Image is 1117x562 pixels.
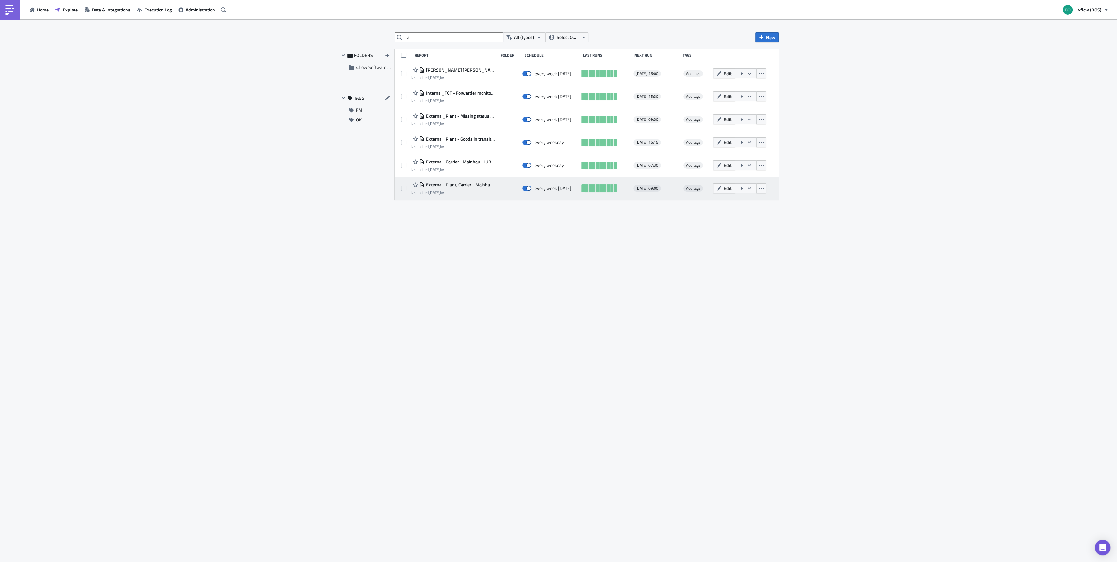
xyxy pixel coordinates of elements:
[724,116,732,123] span: Edit
[424,182,495,188] span: External_Plant, Carrier - Mainhaul_HUB_DE - IRA - PU Friday
[683,93,703,100] span: Add tags
[429,97,440,104] time: 2025-05-21T11:59:33Z
[766,34,775,41] span: New
[411,190,495,195] div: last edited by
[713,160,735,170] button: Edit
[713,91,735,101] button: Edit
[535,185,571,191] div: every week on Tuesday
[686,162,700,168] span: Add tags
[429,189,440,196] time: 2025-06-24T07:52:56Z
[686,185,700,191] span: Add tags
[5,5,15,15] img: PushMetrics
[713,68,735,78] button: Edit
[411,75,495,80] div: last edited by
[354,53,373,58] span: FOLDERS
[1095,540,1110,555] div: Open Intercom Messenger
[713,114,735,124] button: Edit
[683,70,703,77] span: Add tags
[354,95,364,101] span: TAGS
[683,53,710,58] div: Tags
[134,5,175,15] button: Execution Log
[686,139,700,145] span: Add tags
[724,139,732,146] span: Edit
[683,116,703,123] span: Add tags
[755,32,779,42] button: New
[514,34,534,41] span: All (types)
[683,139,703,146] span: Add tags
[583,53,631,58] div: Last Runs
[339,105,393,115] button: FM
[525,53,580,58] div: Schedule
[424,136,495,142] span: External_Plant - Goods in transit Seafreight - Oversea plants_IRA
[535,71,571,76] div: every week on Monday
[686,93,700,99] span: Add tags
[501,53,521,58] div: Folder
[356,64,397,71] span: 4flow Software KAM
[144,6,172,13] span: Execution Log
[429,75,440,81] time: 2025-08-04T06:40:01Z
[411,121,495,126] div: last edited by
[92,6,130,13] span: Data & Integrations
[535,140,564,145] div: every weekday
[634,53,679,58] div: Next Run
[535,162,564,168] div: every weekday
[636,71,658,76] span: [DATE] 16:00
[81,5,134,15] button: Data & Integrations
[63,6,78,13] span: Explore
[636,140,658,145] span: [DATE] 16:15
[636,163,658,168] span: [DATE] 07:30
[503,32,546,42] button: All (types)
[411,144,495,149] div: last edited by
[724,185,732,192] span: Edit
[636,94,658,99] span: [DATE] 15:30
[429,120,440,127] time: 2025-05-29T11:52:14Z
[713,137,735,147] button: Edit
[429,143,440,150] time: 2025-09-24T06:25:28Z
[724,162,732,169] span: Edit
[557,34,579,41] span: Select Owner
[424,67,495,73] span: Kühne Nagel container report_BOS IRA
[683,185,703,192] span: Add tags
[175,5,218,15] button: Administration
[395,32,503,42] input: Search Reports
[683,162,703,169] span: Add tags
[186,6,215,13] span: Administration
[686,70,700,76] span: Add tags
[37,6,49,13] span: Home
[415,53,497,58] div: Report
[429,166,440,173] time: 2025-05-21T13:27:34Z
[1062,4,1073,15] img: Avatar
[724,70,732,77] span: Edit
[636,186,658,191] span: [DATE] 09:00
[424,113,495,119] span: External_Plant - Missing status report_IRA
[1078,6,1101,13] span: 4flow (BOS)
[1059,3,1112,17] button: 4flow (BOS)
[356,105,362,115] span: FM
[52,5,81,15] button: Explore
[713,183,735,193] button: Edit
[546,32,588,42] button: Select Owner
[424,90,495,96] span: Internal_TCT - Forwarder monitor - IRA_WED
[686,116,700,122] span: Add tags
[535,117,571,122] div: every week on Monday
[356,115,362,125] span: OK
[724,93,732,100] span: Edit
[535,94,571,99] div: every week on Wednesday
[411,98,495,103] div: last edited by
[424,159,495,165] span: External_Carrier - Mainhaul HUB HU IRA - Daily GW
[339,115,393,125] button: OK
[636,117,658,122] span: [DATE] 09:30
[411,167,495,172] div: last edited by
[26,5,52,15] button: Home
